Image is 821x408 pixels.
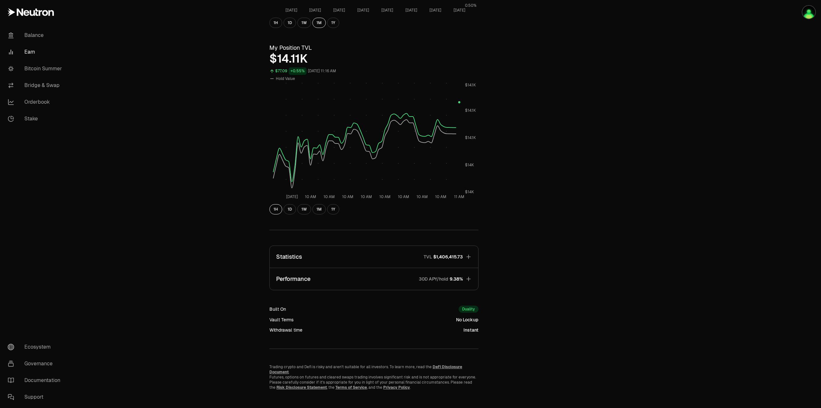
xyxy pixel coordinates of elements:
[424,254,432,260] p: TVL
[456,317,478,323] div: No Lockup
[3,27,69,44] a: Balance
[305,194,316,199] tspan: 10 AM
[269,18,282,28] button: 1H
[270,268,478,290] button: Performance30D APY/hold9.38%
[405,8,417,13] tspan: [DATE]
[463,327,478,333] div: Instant
[383,385,410,390] a: Privacy Policy
[381,8,393,13] tspan: [DATE]
[276,385,327,390] a: Risk Disclosure Statement
[269,306,286,312] div: Built On
[454,194,464,199] tspan: 11 AM
[308,67,336,75] div: [DATE] 11:16 AM
[270,246,478,268] button: StatisticsTVL$1,406,415.73
[3,339,69,355] a: Ecosystem
[433,254,463,260] span: $1,406,415.73
[465,3,477,8] tspan: 0.50%
[269,317,293,323] div: Vault Terms
[312,204,326,214] button: 1M
[276,274,310,283] p: Performance
[324,194,335,199] tspan: 10 AM
[419,276,448,282] p: 30D APY/hold
[286,194,298,199] tspan: [DATE]
[269,43,478,52] h3: My Position TVL
[3,60,69,77] a: Bitcoin Summer
[417,194,428,199] tspan: 10 AM
[335,385,367,390] a: Terms of Service
[312,18,326,28] button: 1M
[289,67,307,75] div: +0.55%
[3,355,69,372] a: Governance
[269,327,302,333] div: Withdrawal time
[802,6,815,19] img: Ledger
[309,8,321,13] tspan: [DATE]
[3,372,69,389] a: Documentation
[465,162,474,168] tspan: $14K
[357,8,369,13] tspan: [DATE]
[333,8,345,13] tspan: [DATE]
[398,194,409,199] tspan: 10 AM
[297,204,311,214] button: 1W
[342,194,353,199] tspan: 10 AM
[3,77,69,94] a: Bridge & Swap
[284,18,296,28] button: 1D
[3,44,69,60] a: Earn
[276,76,295,81] span: Hold Value
[297,18,311,28] button: 1W
[450,276,463,282] span: 9.38%
[269,364,478,375] p: Trading crypto and Defi is risky and aren't suitable for all investors. To learn more, read the .
[465,82,476,88] tspan: $14.1K
[276,252,302,261] p: Statistics
[361,194,372,199] tspan: 10 AM
[269,204,282,214] button: 1H
[284,204,296,214] button: 1D
[269,375,478,390] p: Futures, options on futures and cleared swaps trading involves significant risk and is not approp...
[285,8,297,13] tspan: [DATE]
[453,8,465,13] tspan: [DATE]
[459,306,478,313] div: Duality
[275,67,287,75] div: $77.09
[269,52,478,65] div: $14.11K
[379,194,391,199] tspan: 10 AM
[3,389,69,405] a: Support
[465,135,476,140] tspan: $14.1K
[269,364,462,375] a: DeFi Disclosure Document
[3,110,69,127] a: Stake
[429,8,441,13] tspan: [DATE]
[435,194,446,199] tspan: 10 AM
[465,189,474,195] tspan: $14K
[327,18,339,28] button: 1Y
[3,94,69,110] a: Orderbook
[327,204,339,214] button: 1Y
[465,108,476,113] tspan: $14.1K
